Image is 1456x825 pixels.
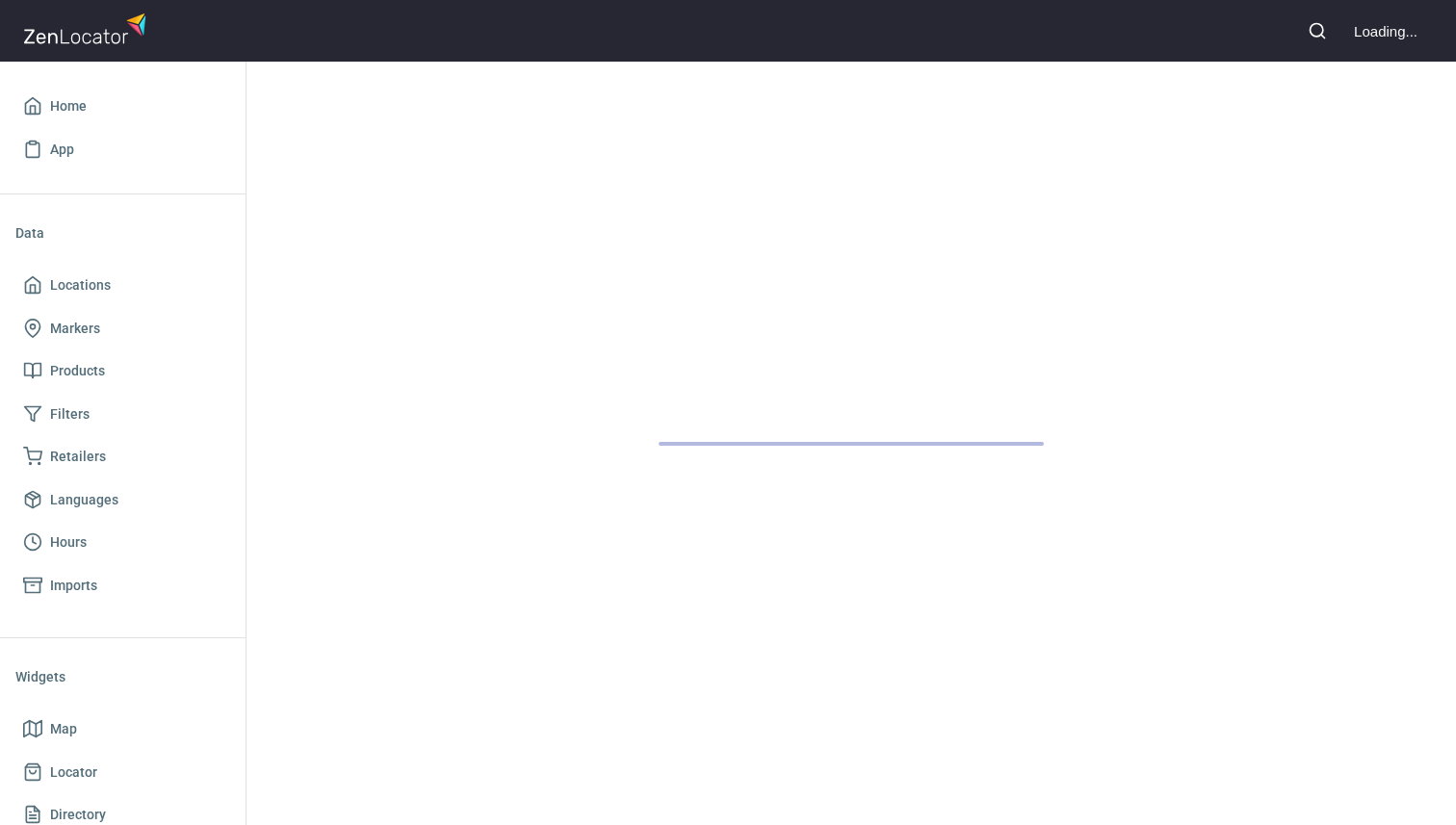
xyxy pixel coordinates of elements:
[50,317,100,341] span: Markers
[50,761,97,785] span: Locator
[15,435,230,478] a: Retailers
[15,307,230,350] a: Markers
[15,349,230,393] a: Products
[15,85,230,128] a: Home
[50,445,106,469] span: Retailers
[15,393,230,436] a: Filters
[50,273,111,297] span: Locations
[50,402,90,426] span: Filters
[50,530,87,554] span: Hours
[15,708,230,751] a: Map
[23,8,152,49] img: zenlocator
[15,564,230,607] a: Imports
[15,751,230,794] a: Locator
[1354,21,1417,41] div: Loading...
[15,264,230,307] a: Locations
[15,210,230,256] li: Data
[15,128,230,171] a: App
[50,94,87,118] span: Home
[15,654,230,700] li: Widgets
[50,488,118,512] span: Languages
[50,359,105,383] span: Products
[50,717,77,741] span: Map
[50,138,74,162] span: App
[15,478,230,522] a: Languages
[1296,10,1339,52] button: Search
[15,521,230,564] a: Hours
[50,574,97,598] span: Imports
